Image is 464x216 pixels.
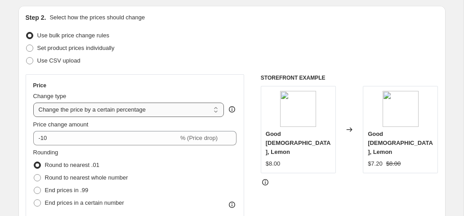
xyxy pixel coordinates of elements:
input: -15 [33,131,178,145]
div: $7.20 [368,159,383,168]
h6: STOREFRONT EXAMPLE [261,74,438,81]
div: help [228,105,236,114]
p: Select how the prices should change [49,13,145,22]
img: GGL_Style_with_Lemon-_80x.jpg [383,91,419,127]
strike: $8.00 [386,159,401,168]
span: Price change amount [33,121,89,128]
img: GGL_Style_with_Lemon-_80x.jpg [280,91,316,127]
span: Use bulk price change rules [37,32,109,39]
span: Rounding [33,149,58,156]
span: End prices in .99 [45,187,89,193]
h3: Price [33,82,46,89]
div: $8.00 [266,159,281,168]
h2: Step 2. [26,13,46,22]
span: Change type [33,93,67,99]
span: Good [DEMOGRAPHIC_DATA], Lemon [266,130,331,155]
span: Use CSV upload [37,57,80,64]
span: End prices in a certain number [45,199,124,206]
span: Round to nearest .01 [45,162,99,168]
span: Set product prices individually [37,45,115,51]
span: Good [DEMOGRAPHIC_DATA], Lemon [368,130,433,155]
span: Round to nearest whole number [45,174,128,181]
span: % (Price drop) [180,135,218,141]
